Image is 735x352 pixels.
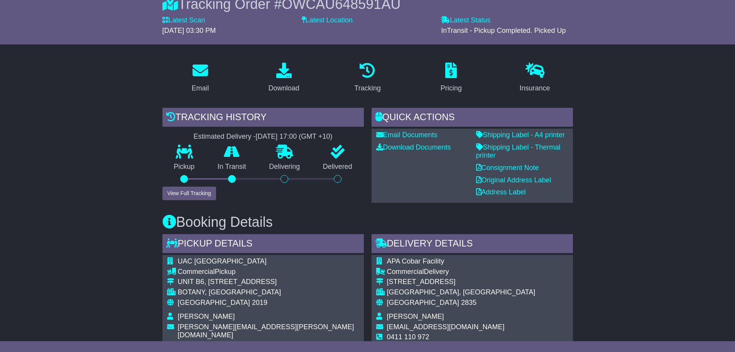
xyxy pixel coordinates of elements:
a: Email Documents [376,131,438,139]
div: Insurance [520,83,550,94]
span: [PERSON_NAME] [178,313,235,320]
a: Download [264,60,304,96]
div: BOTANY, [GEOGRAPHIC_DATA] [178,288,359,297]
span: [DATE] 03:30 PM [162,27,216,34]
label: Latest Status [441,16,490,25]
span: 0411 110 972 [387,333,429,341]
div: Pickup [178,268,359,276]
h3: Booking Details [162,214,573,230]
a: Consignment Note [476,164,539,172]
p: Delivered [311,163,364,171]
div: [GEOGRAPHIC_DATA], [GEOGRAPHIC_DATA] [387,288,536,297]
a: Email [186,60,214,96]
span: [PERSON_NAME] [387,313,444,320]
a: Shipping Label - Thermal printer [476,143,561,160]
span: Commercial [178,268,215,275]
a: Address Label [476,188,526,196]
p: Pickup [162,163,206,171]
span: [PERSON_NAME][EMAIL_ADDRESS][PERSON_NAME][DOMAIN_NAME] [178,323,354,339]
div: Estimated Delivery - [162,133,364,141]
a: Download Documents [376,143,451,151]
span: UAC [GEOGRAPHIC_DATA] [178,257,267,265]
div: Tracking history [162,108,364,129]
div: Tracking [354,83,380,94]
span: Commercial [387,268,424,275]
div: Email [191,83,209,94]
a: Pricing [436,60,467,96]
div: Quick Actions [372,108,573,129]
span: [EMAIL_ADDRESS][DOMAIN_NAME] [387,323,505,331]
button: View Full Tracking [162,187,216,200]
a: Original Address Label [476,176,551,184]
span: 2835 [461,299,476,306]
span: [GEOGRAPHIC_DATA] [178,299,250,306]
span: APA Cobar Facility [387,257,444,265]
p: In Transit [206,163,258,171]
div: Download [269,83,299,94]
span: 2019 [252,299,267,306]
div: Pickup Details [162,234,364,255]
span: InTransit - Pickup Completed. Picked Up [441,27,566,34]
div: UNIT B6, [STREET_ADDRESS] [178,278,359,286]
div: [STREET_ADDRESS] [387,278,536,286]
label: Latest Location [302,16,353,25]
div: [DATE] 17:00 (GMT +10) [256,133,333,141]
a: Tracking [349,60,385,96]
span: [GEOGRAPHIC_DATA] [387,299,459,306]
p: Delivering [258,163,312,171]
div: Delivery Details [372,234,573,255]
div: Pricing [441,83,462,94]
label: Latest Scan [162,16,205,25]
a: Shipping Label - A4 printer [476,131,565,139]
a: Insurance [515,60,555,96]
div: Delivery [387,268,536,276]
